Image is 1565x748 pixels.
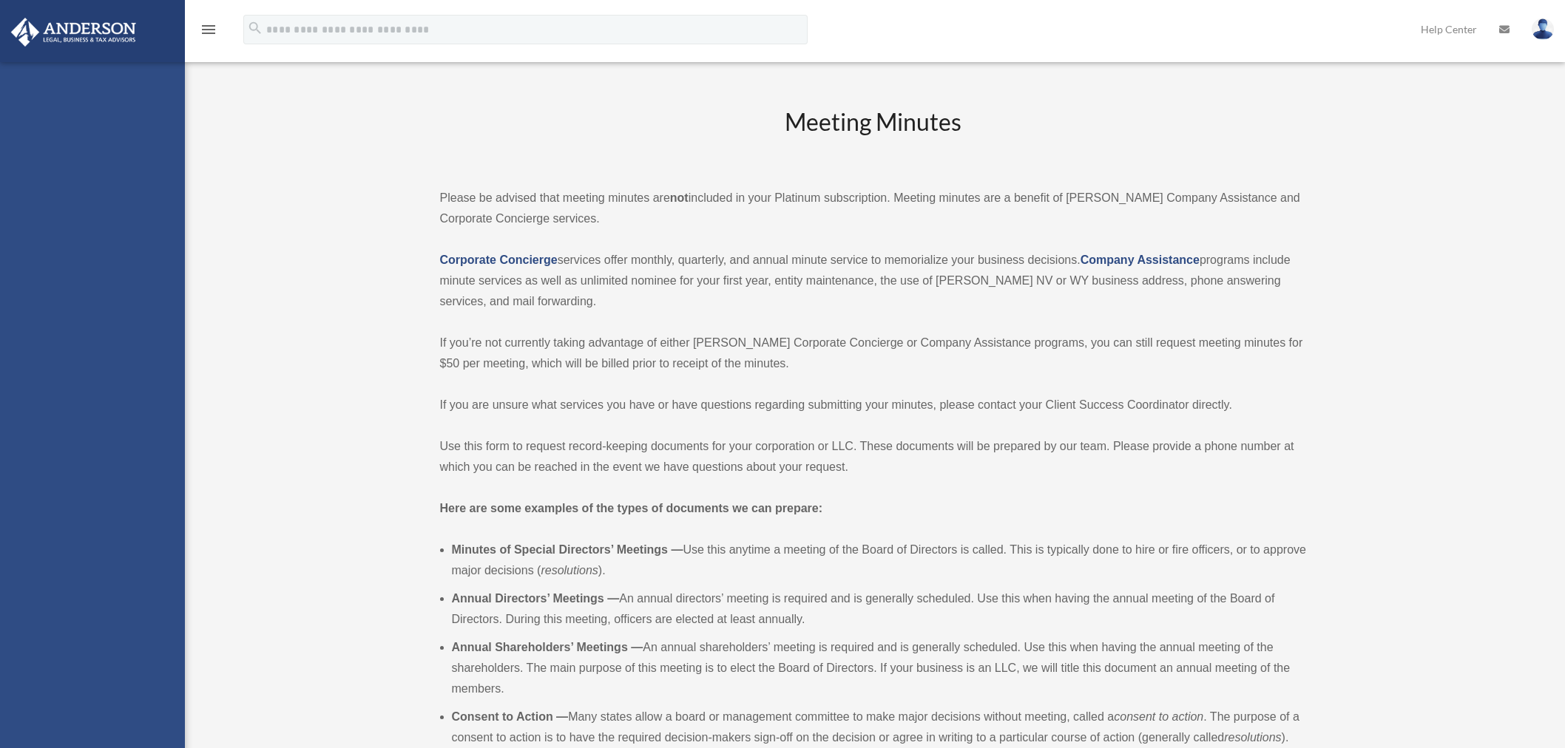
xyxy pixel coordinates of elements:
li: An annual shareholders’ meeting is required and is generally scheduled. Use this when having the ... [452,637,1307,699]
em: action [1172,710,1204,723]
b: Consent to Action — [452,710,569,723]
a: menu [200,26,217,38]
p: services offer monthly, quarterly, and annual minute service to memorialize your business decisio... [440,250,1307,312]
i: menu [200,21,217,38]
a: Company Assistance [1081,254,1200,266]
em: consent to [1114,710,1169,723]
strong: Here are some examples of the types of documents we can prepare: [440,502,823,514]
h2: Meeting Minutes [440,106,1307,167]
li: An annual directors’ meeting is required and is generally scheduled. Use this when having the ann... [452,588,1307,630]
li: Many states allow a board or management committee to make major decisions without meeting, called... [452,707,1307,748]
b: Minutes of Special Directors’ Meetings — [452,543,683,556]
p: If you’re not currently taking advantage of either [PERSON_NAME] Corporate Concierge or Company A... [440,333,1307,374]
i: search [247,20,263,36]
a: Corporate Concierge [440,254,558,266]
p: Use this form to request record-keeping documents for your corporation or LLC. These documents wi... [440,436,1307,477]
li: Use this anytime a meeting of the Board of Directors is called. This is typically done to hire or... [452,540,1307,581]
em: resolutions [1224,731,1281,744]
p: If you are unsure what services you have or have questions regarding submitting your minutes, ple... [440,395,1307,415]
p: Please be advised that meeting minutes are included in your Platinum subscription. Meeting minute... [440,188,1307,229]
b: Annual Directors’ Meetings — [452,592,620,605]
strong: not [670,191,689,204]
img: User Pic [1532,18,1554,40]
em: resolutions [541,564,598,577]
b: Annual Shareholders’ Meetings — [452,641,643,653]
img: Anderson Advisors Platinum Portal [7,18,141,47]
